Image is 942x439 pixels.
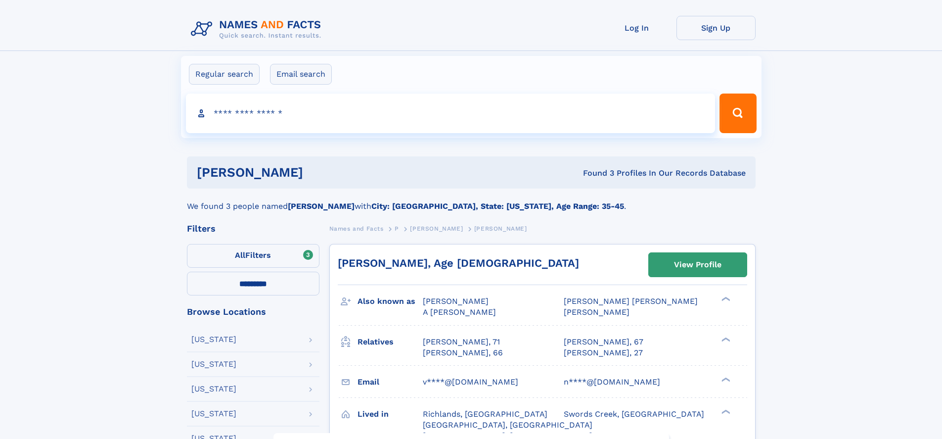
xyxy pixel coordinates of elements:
[191,385,236,393] div: [US_STATE]
[423,409,547,419] span: Richlands, [GEOGRAPHIC_DATA]
[410,225,463,232] span: [PERSON_NAME]
[395,225,399,232] span: P
[358,293,423,310] h3: Also known as
[564,409,704,419] span: Swords Creek, [GEOGRAPHIC_DATA]
[597,16,676,40] a: Log In
[443,168,746,179] div: Found 3 Profiles In Our Records Database
[187,244,319,268] label: Filters
[358,406,423,423] h3: Lived in
[187,189,756,212] div: We found 3 people named with .
[358,374,423,390] h3: Email
[288,201,355,211] b: [PERSON_NAME]
[674,253,721,276] div: View Profile
[719,336,731,342] div: ❯
[329,222,384,235] a: Names and Facts
[191,360,236,368] div: [US_STATE]
[410,222,463,235] a: [PERSON_NAME]
[187,224,319,233] div: Filters
[186,94,716,133] input: search input
[564,347,643,358] a: [PERSON_NAME], 27
[235,250,245,260] span: All
[649,253,747,277] a: View Profile
[187,307,319,316] div: Browse Locations
[719,408,731,415] div: ❯
[423,347,503,358] a: [PERSON_NAME], 66
[191,410,236,418] div: [US_STATE]
[676,16,756,40] a: Sign Up
[423,337,500,347] a: [PERSON_NAME], 71
[395,222,399,235] a: P
[564,307,629,317] span: [PERSON_NAME]
[187,16,329,43] img: Logo Names and Facts
[564,296,698,306] span: [PERSON_NAME] [PERSON_NAME]
[423,296,489,306] span: [PERSON_NAME]
[719,376,731,383] div: ❯
[564,337,643,347] a: [PERSON_NAME], 67
[719,296,731,302] div: ❯
[371,201,624,211] b: City: [GEOGRAPHIC_DATA], State: [US_STATE], Age Range: 35-45
[191,336,236,343] div: [US_STATE]
[189,64,260,85] label: Regular search
[719,94,756,133] button: Search Button
[358,334,423,350] h3: Relatives
[423,307,496,317] span: A [PERSON_NAME]
[197,166,443,179] h1: [PERSON_NAME]
[338,257,579,269] a: [PERSON_NAME], Age [DEMOGRAPHIC_DATA]
[270,64,332,85] label: Email search
[474,225,527,232] span: [PERSON_NAME]
[423,420,592,430] span: [GEOGRAPHIC_DATA], [GEOGRAPHIC_DATA]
